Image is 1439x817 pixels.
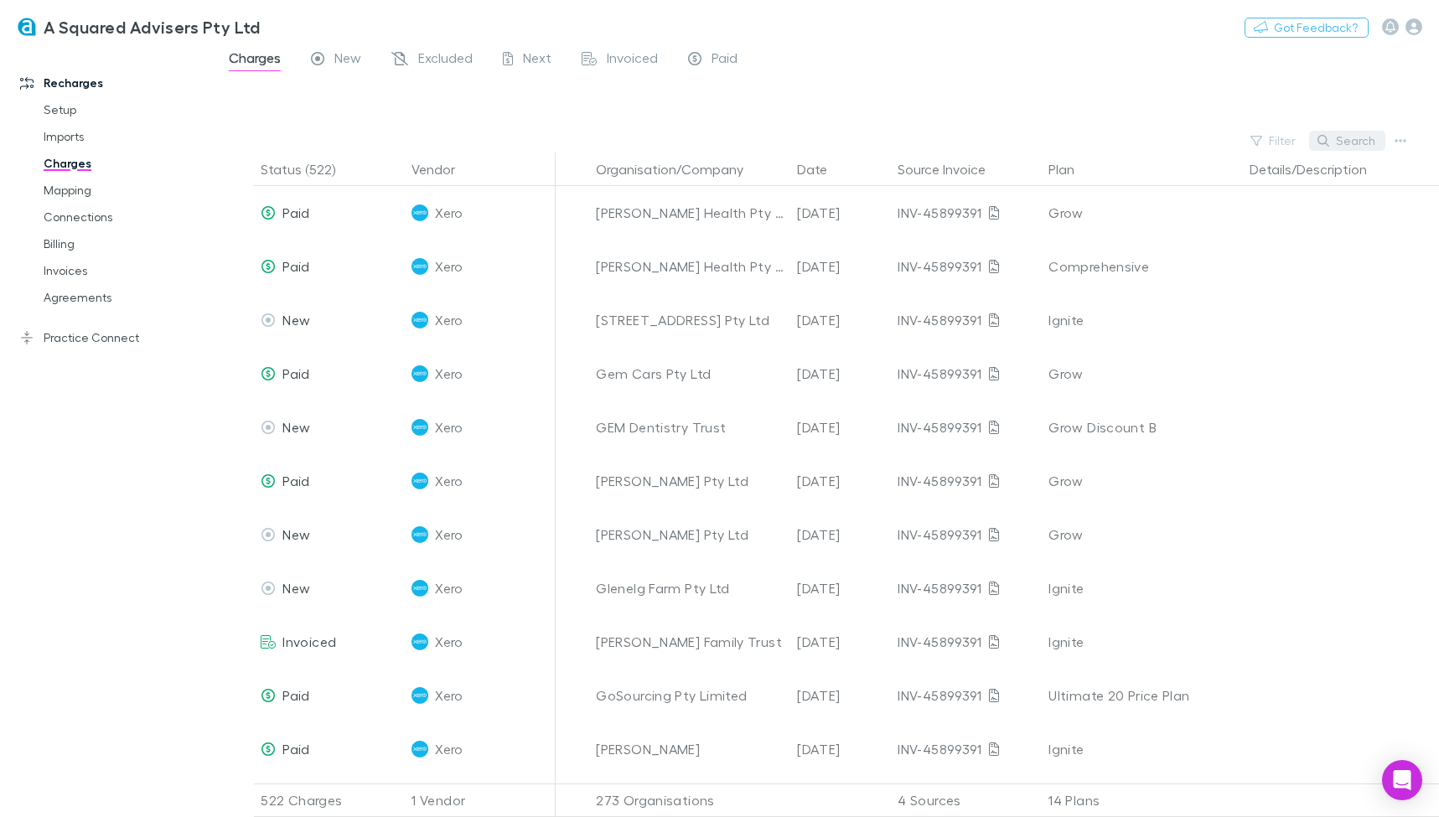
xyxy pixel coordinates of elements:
[435,347,463,401] span: Xero
[282,633,336,649] span: Invoiced
[435,454,463,508] span: Xero
[1048,561,1236,615] div: Ignite
[797,153,847,186] button: Date
[27,284,210,311] a: Agreements
[898,186,1035,240] div: INV-45899391
[412,204,428,221] img: Xero's Logo
[596,401,784,454] div: GEM Dentistry Trust
[1048,186,1236,240] div: Grow
[790,615,891,669] div: [DATE]
[1048,401,1236,454] div: Grow Discount B
[27,177,210,204] a: Mapping
[435,293,463,347] span: Xero
[412,419,428,436] img: Xero's Logo
[1048,669,1236,722] div: Ultimate 20 Price Plan
[790,186,891,240] div: [DATE]
[412,312,428,328] img: Xero's Logo
[596,153,763,186] button: Organisation/Company
[1048,347,1236,401] div: Grow
[412,153,475,186] button: Vendor
[282,473,309,489] span: Paid
[418,49,473,71] span: Excluded
[334,49,361,71] span: New
[790,240,891,293] div: [DATE]
[898,240,1035,293] div: INV-45899391
[523,49,551,71] span: Next
[282,580,310,596] span: New
[596,347,784,401] div: Gem Cars Pty Ltd
[1245,18,1369,38] button: Got Feedback?
[596,669,784,722] div: GoSourcing Pty Limited
[790,401,891,454] div: [DATE]
[898,293,1035,347] div: INV-45899391
[1242,131,1306,151] button: Filter
[412,473,428,489] img: Xero's Logo
[17,17,37,37] img: A Squared Advisers Pty Ltd's Logo
[27,204,210,230] a: Connections
[1048,293,1236,347] div: Ignite
[898,153,1006,186] button: Source Invoice
[898,508,1035,561] div: INV-45899391
[3,324,210,351] a: Practice Connect
[1250,153,1387,186] button: Details/Description
[898,347,1035,401] div: INV-45899391
[282,419,310,435] span: New
[435,561,463,615] span: Xero
[7,7,271,47] a: A Squared Advisers Pty Ltd
[898,615,1035,669] div: INV-45899391
[596,722,784,776] div: [PERSON_NAME]
[790,561,891,615] div: [DATE]
[589,783,790,817] div: 273 Organisations
[898,454,1035,508] div: INV-45899391
[282,741,309,757] span: Paid
[898,669,1035,722] div: INV-45899391
[596,240,784,293] div: [PERSON_NAME] Health Pty Ltd
[790,454,891,508] div: [DATE]
[27,123,210,150] a: Imports
[435,186,463,240] span: Xero
[435,401,463,454] span: Xero
[712,49,738,71] span: Paid
[27,96,210,123] a: Setup
[1309,131,1385,151] button: Search
[412,526,428,543] img: Xero's Logo
[435,722,463,776] span: Xero
[790,293,891,347] div: [DATE]
[898,722,1035,776] div: INV-45899391
[898,561,1035,615] div: INV-45899391
[1048,508,1236,561] div: Grow
[412,365,428,382] img: Xero's Logo
[596,454,784,508] div: [PERSON_NAME] Pty Ltd
[261,153,355,186] button: Status (522)
[596,508,784,561] div: [PERSON_NAME] Pty Ltd
[607,49,658,71] span: Invoiced
[282,204,309,220] span: Paid
[282,258,309,274] span: Paid
[790,347,891,401] div: [DATE]
[44,17,261,37] h3: A Squared Advisers Pty Ltd
[282,312,310,328] span: New
[596,186,784,240] div: [PERSON_NAME] Health Pty Ltd
[412,687,428,704] img: Xero's Logo
[435,669,463,722] span: Xero
[790,722,891,776] div: [DATE]
[412,580,428,597] img: Xero's Logo
[412,258,428,275] img: Xero's Logo
[1048,153,1095,186] button: Plan
[229,49,281,71] span: Charges
[412,633,428,650] img: Xero's Logo
[1042,783,1243,817] div: 14 Plans
[435,240,463,293] span: Xero
[282,687,309,703] span: Paid
[596,293,784,347] div: [STREET_ADDRESS] Pty Ltd
[282,526,310,542] span: New
[596,561,784,615] div: Glenelg Farm Pty Ltd
[1048,722,1236,776] div: Ignite
[412,741,428,758] img: Xero's Logo
[790,669,891,722] div: [DATE]
[3,70,210,96] a: Recharges
[898,401,1035,454] div: INV-45899391
[27,150,210,177] a: Charges
[1048,615,1236,669] div: Ignite
[282,365,309,381] span: Paid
